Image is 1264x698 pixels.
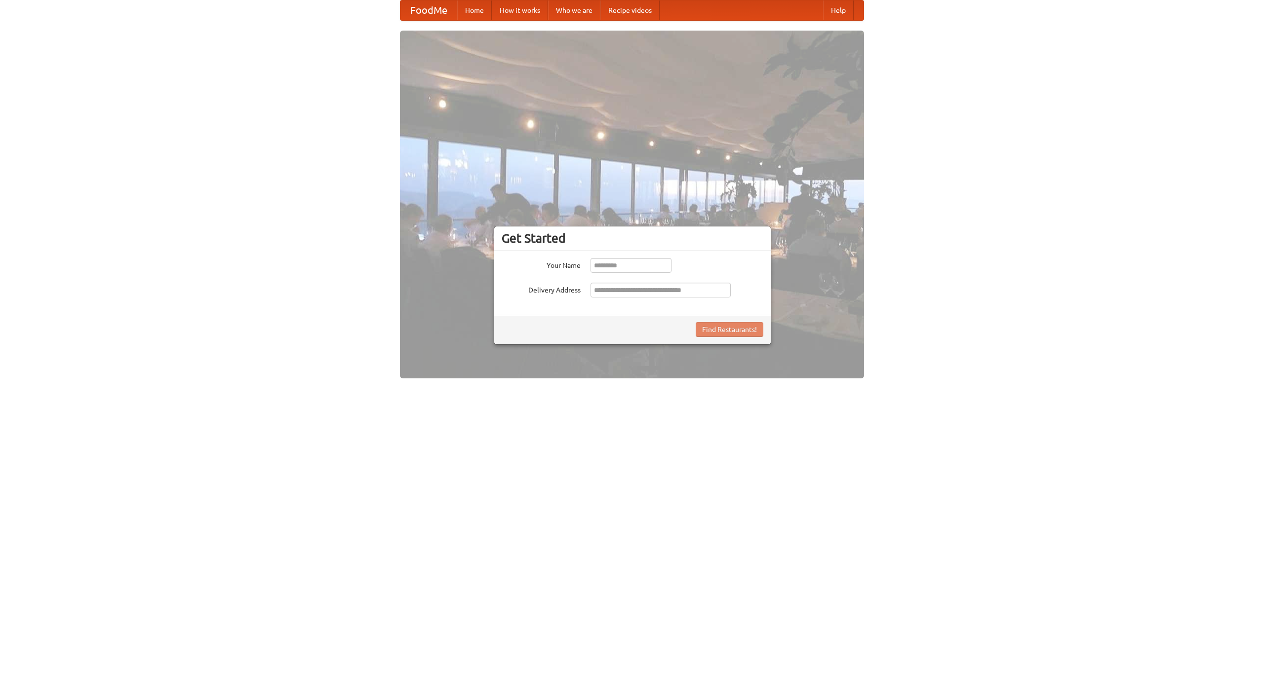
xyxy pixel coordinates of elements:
a: Who we are [548,0,600,20]
a: Home [457,0,492,20]
a: Help [823,0,854,20]
a: Recipe videos [600,0,660,20]
h3: Get Started [502,231,763,246]
a: FoodMe [400,0,457,20]
button: Find Restaurants! [696,322,763,337]
label: Your Name [502,258,581,270]
a: How it works [492,0,548,20]
label: Delivery Address [502,283,581,295]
